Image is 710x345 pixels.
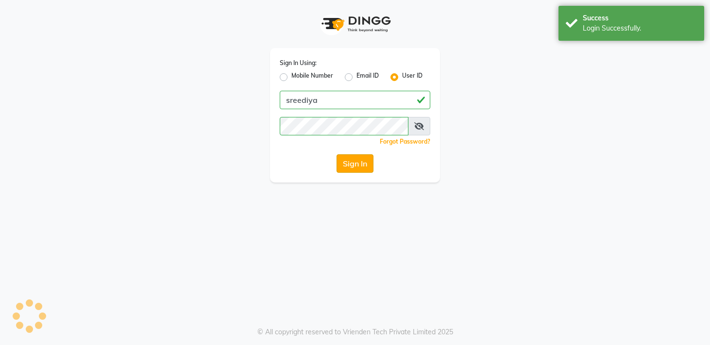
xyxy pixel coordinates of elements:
label: Sign In Using: [280,59,317,67]
div: Success [583,13,697,23]
label: Mobile Number [291,71,333,83]
label: Email ID [356,71,379,83]
button: Sign In [337,154,373,173]
a: Forgot Password? [380,138,430,145]
input: Username [280,117,408,135]
img: logo1.svg [316,10,394,38]
input: Username [280,91,430,109]
label: User ID [402,71,423,83]
div: Login Successfully. [583,23,697,33]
